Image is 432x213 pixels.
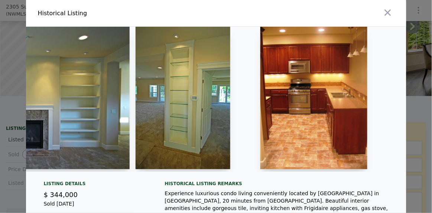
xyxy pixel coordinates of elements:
[38,9,213,18] div: Historical Listing
[136,27,230,169] img: Property Img
[44,181,147,190] div: Listing Details
[44,191,78,199] span: $ 344,000
[165,181,394,187] div: Historical Listing remarks
[260,27,367,169] img: Property Img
